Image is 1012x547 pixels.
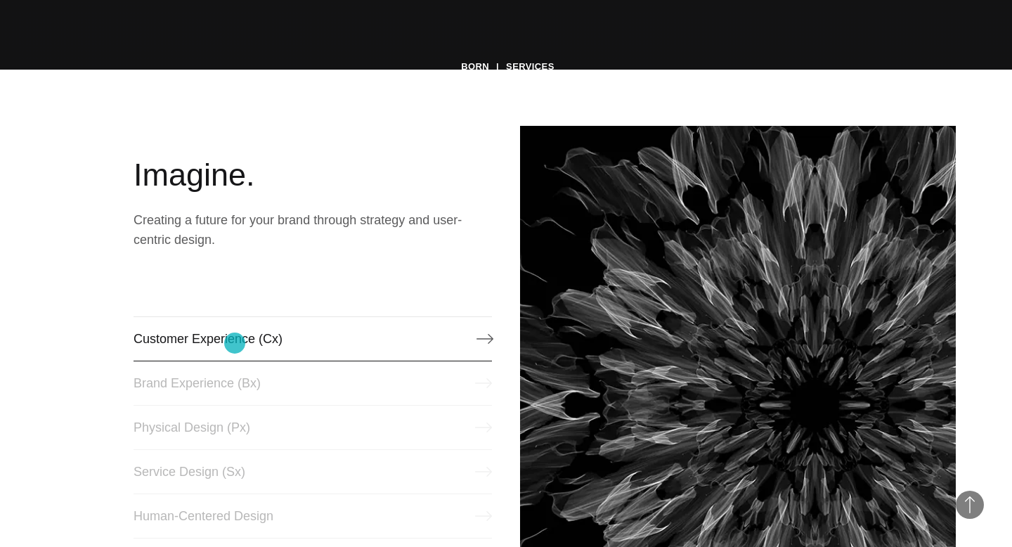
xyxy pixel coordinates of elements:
a: Physical Design (Px) [134,405,492,450]
h2: Imagine. [134,154,492,196]
a: BORN [461,56,489,77]
button: Back to Top [956,491,984,519]
p: Creating a future for your brand through strategy and user-centric design. [134,210,492,250]
a: Customer Experience (Cx) [134,316,492,361]
a: Brand Experience (Bx) [134,361,492,406]
a: Human-Centered Design [134,494,492,539]
a: Service Design (Sx) [134,449,492,494]
a: Services [506,56,554,77]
